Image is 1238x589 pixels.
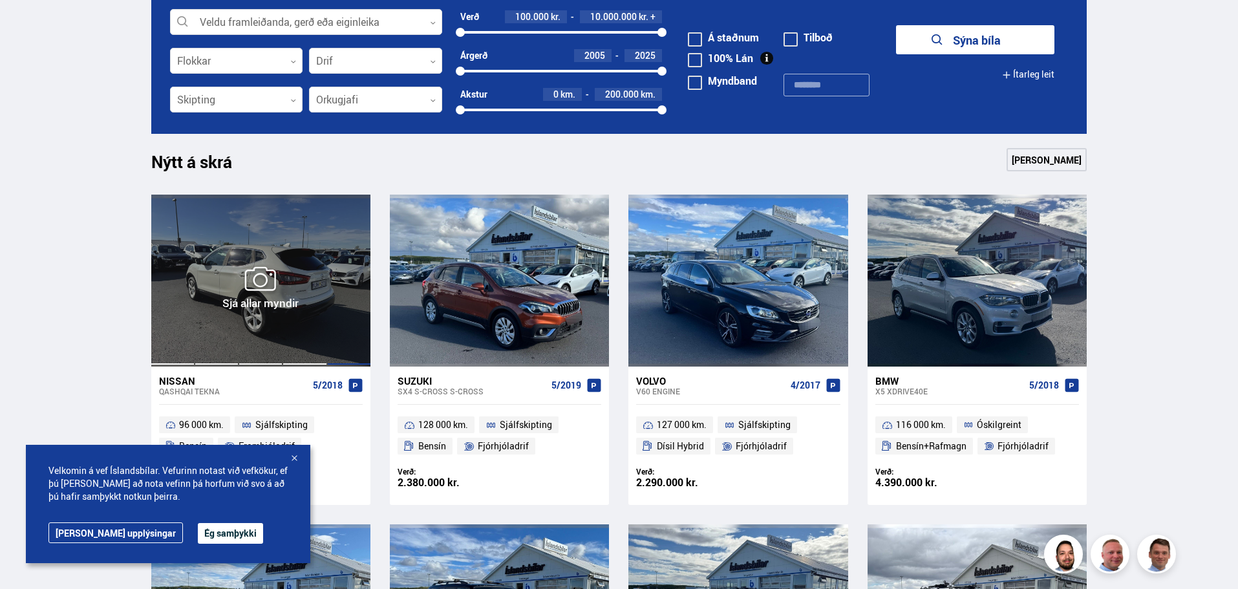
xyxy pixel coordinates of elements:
label: Tilboð [784,32,833,43]
button: Opna LiveChat spjallviðmót [10,5,49,44]
span: 128 000 km. [418,417,468,433]
div: 2.290.000 kr. [636,477,738,488]
button: Ítarleg leit [1002,60,1054,89]
span: 200.000 [605,88,639,100]
button: Sýna bíla [896,25,1054,54]
a: Volvo V60 ENGINE 4/2017 127 000 km. Sjálfskipting Dísil Hybrid Fjórhjóladrif Verð: 2.290.000 kr. [628,367,848,505]
span: Fjórhjóladrif [736,438,787,454]
span: Bensín [418,438,446,454]
a: Nissan Qashqai TEKNA 5/2018 96 000 km. Sjálfskipting Bensín Framhjóladrif Verð: 2.790.000 kr. [151,367,370,505]
span: kr. [639,12,648,22]
button: Ég samþykki [198,523,263,544]
div: Verð: [875,467,977,477]
div: Suzuki [398,375,546,387]
span: 5/2019 [551,380,581,391]
div: V60 ENGINE [636,387,785,396]
span: Sjálfskipting [255,417,308,433]
span: + [650,12,656,22]
span: Sjálfskipting [738,417,791,433]
div: Volvo [636,375,785,387]
span: 2005 [584,49,605,61]
span: 96 000 km. [179,417,224,433]
span: Bensín+Rafmagn [896,438,966,454]
img: nhp88E3Fdnt1Opn2.png [1046,537,1085,575]
span: Sjálfskipting [500,417,552,433]
div: Verð: [636,467,738,477]
div: Árgerð [460,50,487,61]
span: Velkomin á vef Íslandsbílar. Vefurinn notast við vefkökur, ef þú [PERSON_NAME] að nota vefinn þá ... [48,464,288,503]
span: 0 [553,88,559,100]
a: [PERSON_NAME] upplýsingar [48,522,183,543]
span: 2025 [635,49,656,61]
img: siFngHWaQ9KaOqBr.png [1093,537,1131,575]
span: km. [641,89,656,100]
div: 2.380.000 kr. [398,477,500,488]
div: Akstur [460,89,487,100]
div: BMW [875,375,1024,387]
span: Dísil Hybrid [657,438,704,454]
div: 4.390.000 kr. [875,477,977,488]
span: Fjórhjóladrif [478,438,529,454]
a: [PERSON_NAME] [1007,148,1087,171]
div: X5 XDRIVE40E [875,387,1024,396]
span: Bensín [179,438,207,454]
span: 4/2017 [791,380,820,391]
label: 100% Lán [688,53,753,63]
span: 10.000.000 [590,10,637,23]
div: Verð [460,12,479,22]
label: Myndband [688,76,757,86]
div: Verð: [398,467,500,477]
div: Nissan [159,375,308,387]
span: 5/2018 [1029,380,1059,391]
span: 100.000 [515,10,549,23]
div: Qashqai TEKNA [159,387,308,396]
a: BMW X5 XDRIVE40E 5/2018 116 000 km. Óskilgreint Bensín+Rafmagn Fjórhjóladrif Verð: 4.390.000 kr. [868,367,1087,505]
span: 127 000 km. [657,417,707,433]
span: 116 000 km. [896,417,946,433]
label: Á staðnum [688,32,759,43]
a: Suzuki SX4 S-Cross S-CROSS 5/2019 128 000 km. Sjálfskipting Bensín Fjórhjóladrif Verð: 2.380.000 kr. [390,367,609,505]
span: kr. [551,12,560,22]
span: Framhjóladrif [239,438,295,454]
span: Óskilgreint [977,417,1021,433]
img: FbJEzSuNWCJXmdc-.webp [1139,537,1178,575]
div: SX4 S-Cross S-CROSS [398,387,546,396]
h1: Nýtt á skrá [151,152,255,179]
span: 5/2018 [313,380,343,391]
span: km. [560,89,575,100]
span: Fjórhjóladrif [998,438,1049,454]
